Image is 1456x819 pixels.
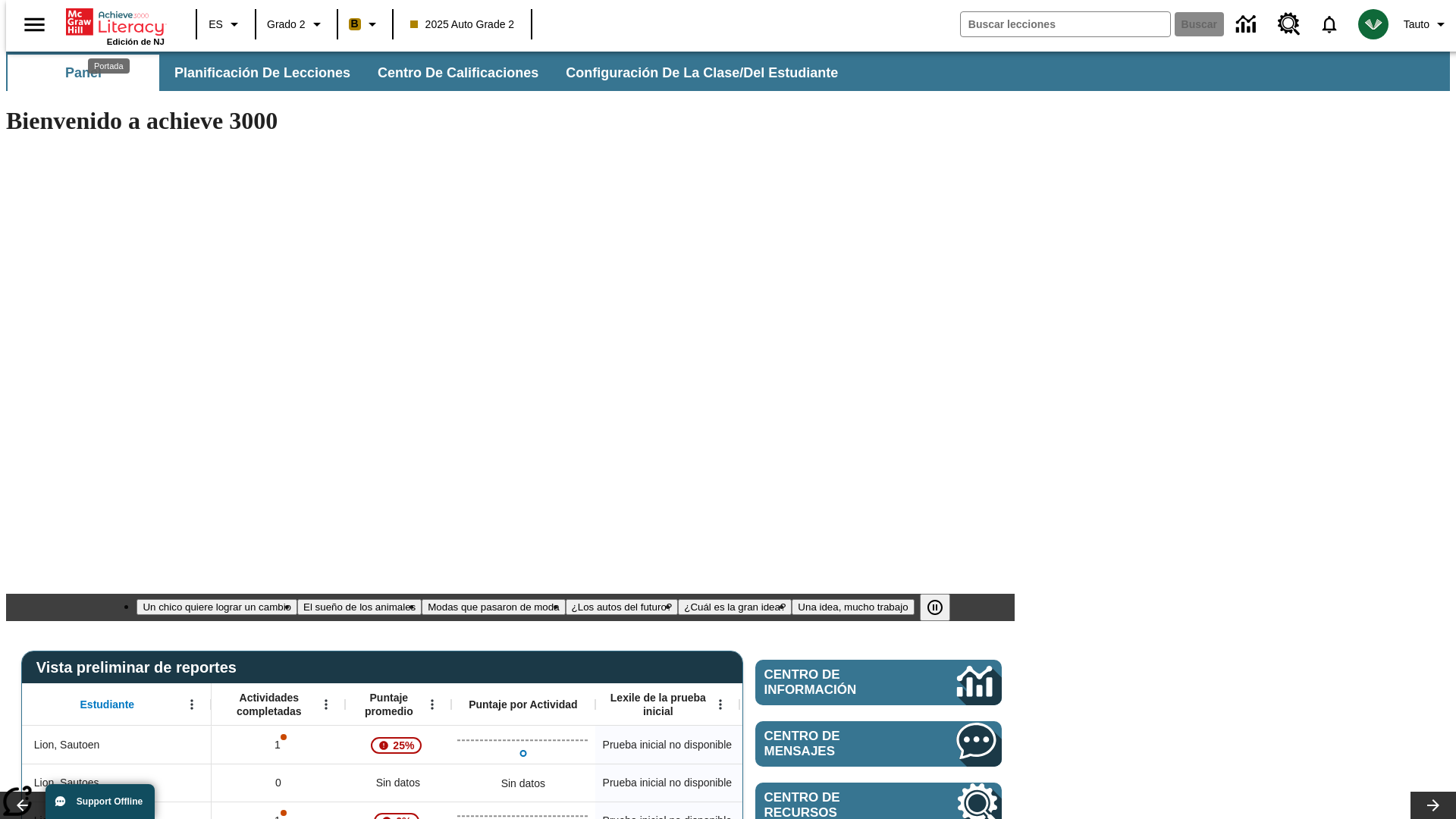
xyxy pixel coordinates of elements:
[275,775,281,791] span: 0
[45,784,155,819] button: Support Offline
[410,17,515,33] span: 2025 Auto Grade 2
[469,698,577,711] span: Puntaje por Actividad
[1310,5,1349,44] a: Notificaciones
[739,726,883,764] div: Sin datos, Lion, Sautoen
[6,55,852,91] div: Subbarra de navegación
[1398,11,1456,38] button: Perfil/Configuración
[88,58,130,74] div: Portada
[387,732,420,759] span: 25%
[315,693,337,716] button: Abrir menú
[494,768,553,799] div: Sin datos, Lion, Sautoes
[603,737,732,753] span: Prueba inicial no disponible, Lion, Sautoen
[920,594,950,621] button: Pausar
[65,64,102,82] span: Panel
[603,775,732,791] span: Prueba inicial no disponible, Lion, Sautoes
[421,693,444,716] button: Abrir menú
[920,594,965,621] div: Pausar
[6,107,1015,135] h1: Bienvenido a achieve 3000
[678,599,792,615] button: Diapositiva 5 ¿Cuál es la gran idea?
[1358,9,1389,39] img: avatar image
[209,17,223,33] span: ES
[212,764,345,802] div: 0, Lion, Sautoes
[566,599,679,615] button: Diapositiva 4 ¿Los autos del futuro?
[261,11,332,38] button: Grado: Grado 2, Elige un grado
[792,599,914,615] button: Diapositiva 6 Una idea, mucho trabajo
[202,11,250,38] button: Lenguaje: ES, Selecciona un idioma
[366,55,551,91] button: Centro de calificaciones
[353,691,425,718] span: Puntaje promedio
[1227,4,1269,45] a: Centro de información
[1410,792,1456,819] button: Carrusel de lecciones, seguir
[36,659,244,676] span: Vista preliminar de reportes
[961,12,1170,36] input: Buscar campo
[34,737,99,753] span: Lion, Sautoen
[212,726,345,764] div: 1, Es posible que sea inválido el puntaje de una o más actividades., Lion, Sautoen
[755,721,1002,767] a: Centro de mensajes
[343,11,388,38] button: Boost El color de la clase es anaranjado claro. Cambiar el color de la clase.
[739,764,883,802] div: Sin datos, Lion, Sautoes
[351,14,359,33] span: B
[107,37,165,46] span: Edición de NJ
[603,691,714,718] span: Lexile de la prueba inicial
[709,693,732,716] button: Abrir menú
[66,5,165,46] div: Portada
[8,55,159,91] button: Panel
[174,64,350,82] span: Planificación de lecciones
[764,667,906,698] span: Centro de información
[66,7,165,37] a: Portada
[345,726,451,764] div: , 25%, ¡Atención! La puntuación media de 25% correspondiente al primer intento de este estudiante...
[273,737,284,753] p: 1
[422,599,565,615] button: Diapositiva 3 Modas que pasaron de moda
[162,55,362,91] button: Planificación de lecciones
[77,796,143,807] span: Support Offline
[267,17,306,33] span: Grado 2
[12,2,57,47] button: Abrir el menú lateral
[764,729,912,759] span: Centro de mensajes
[297,599,422,615] button: Diapositiva 2 El sueño de los animales
[1269,4,1310,45] a: Centro de recursos, Se abrirá en una pestaña nueva.
[219,691,319,718] span: Actividades completadas
[755,660,1002,705] a: Centro de información
[180,693,203,716] button: Abrir menú
[1349,5,1398,44] button: Escoja un nuevo avatar
[554,55,850,91] button: Configuración de la clase/del estudiante
[34,775,99,791] span: Lion, Sautoes
[566,64,838,82] span: Configuración de la clase/del estudiante
[80,698,135,711] span: Estudiante
[6,52,1450,91] div: Subbarra de navegación
[1404,17,1429,33] span: Tauto
[136,599,297,615] button: Diapositiva 1 Un chico quiere lograr un cambio
[345,764,451,802] div: Sin datos, Lion, Sautoes
[378,64,538,82] span: Centro de calificaciones
[369,767,428,799] span: Sin datos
